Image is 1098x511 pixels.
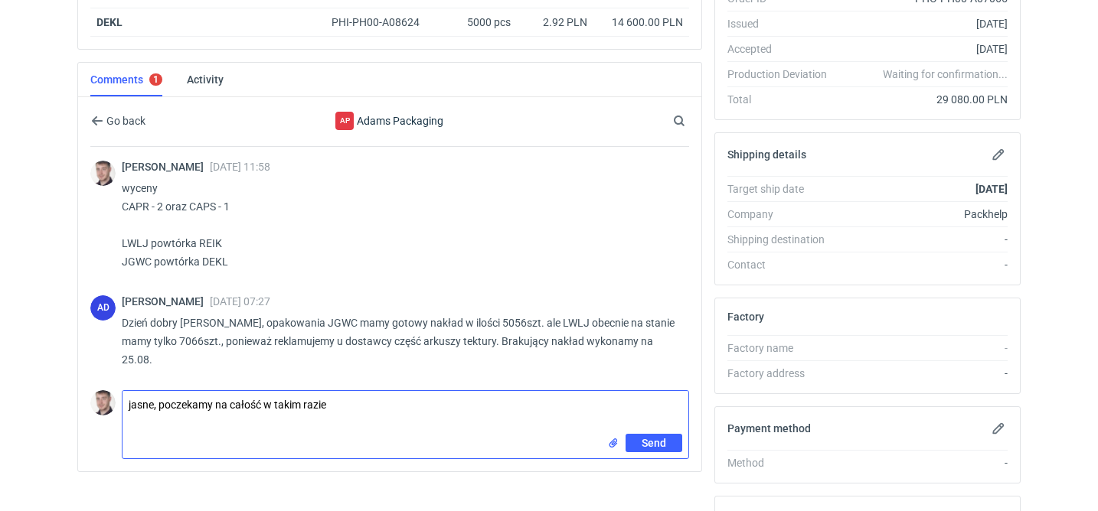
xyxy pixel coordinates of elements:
[727,311,764,323] h2: Factory
[264,112,515,130] div: Adams Packaging
[210,161,270,173] span: [DATE] 11:58
[90,161,116,186] img: Maciej Sikora
[642,438,666,448] span: Send
[975,183,1008,195] strong: [DATE]
[90,390,116,415] img: Maciej Sikora
[122,314,677,369] p: Dzień dobry [PERSON_NAME], opakowania JGWC mamy gotowy nakład w ilości 5056szt. ale LWLJ obecnie ...
[727,455,839,470] div: Method
[727,16,839,31] div: Issued
[90,112,146,130] button: Go back
[523,15,587,30] div: 2.92 PLN
[883,67,1008,82] em: Waiting for confirmation...
[335,112,354,130] figcaption: AP
[122,161,210,173] span: [PERSON_NAME]
[839,92,1008,107] div: 29 080.00 PLN
[187,63,224,96] a: Activity
[90,63,162,96] a: Comments1
[727,366,839,381] div: Factory address
[839,232,1008,247] div: -
[727,257,839,272] div: Contact
[839,16,1008,31] div: [DATE]
[989,419,1008,438] button: Edit payment method
[103,116,145,126] span: Go back
[989,145,1008,164] button: Edit shipping details
[727,181,839,197] div: Target ship date
[727,67,839,82] div: Production Deviation
[335,112,354,130] div: Adams Packaging
[839,455,1008,470] div: -
[122,295,210,308] span: [PERSON_NAME]
[90,295,116,321] figcaption: AD
[839,340,1008,356] div: -
[153,74,158,85] div: 1
[122,179,677,271] p: wyceny CAPR - 2 oraz CAPS - 1 LWLJ powtórka REIK JGWC powtórka DEKL
[626,434,682,452] button: Send
[210,295,270,308] span: [DATE] 07:27
[727,232,839,247] div: Shipping destination
[440,8,517,37] div: 5000 pcs
[839,41,1008,57] div: [DATE]
[332,15,434,30] div: PHI-PH00-A08624
[670,112,719,130] input: Search
[727,422,811,435] h2: Payment method
[123,391,688,434] textarea: jasne, poczekamy na całość w takim razie
[727,148,806,161] h2: Shipping details
[600,15,683,30] div: 14 600.00 PLN
[90,295,116,321] div: Anita Dolczewska
[727,41,839,57] div: Accepted
[727,92,839,107] div: Total
[839,257,1008,272] div: -
[727,207,839,222] div: Company
[727,340,839,356] div: Factory name
[839,207,1008,222] div: Packhelp
[96,16,123,28] a: DEKL
[839,366,1008,381] div: -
